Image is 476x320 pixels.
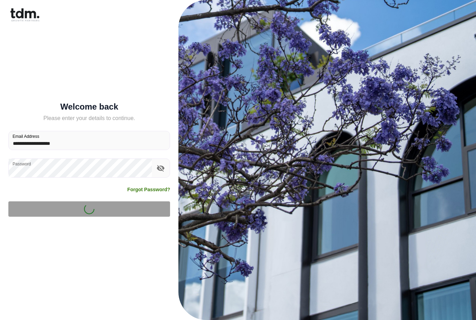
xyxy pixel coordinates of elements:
label: Email Address [13,133,39,139]
h5: Welcome back [8,103,170,110]
h5: Please enter your details to continue. [8,114,170,122]
a: Forgot Password? [127,186,170,193]
button: toggle password visibility [155,162,167,174]
label: Password [13,161,31,167]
